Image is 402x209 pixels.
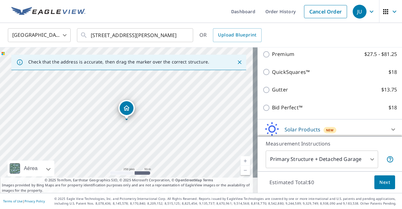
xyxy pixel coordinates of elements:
p: Solar Products [285,126,320,133]
a: Terms of Use [3,199,23,203]
p: $18 [388,104,397,112]
a: Cancel Order [304,5,347,18]
a: Terms [203,178,213,182]
button: Close [236,58,244,66]
a: OpenStreetMap [175,178,202,182]
p: Premium [272,50,294,58]
span: © 2025 TomTom, Earthstar Geographics SIO, © 2025 Microsoft Corporation, © [45,178,213,183]
a: Nivel actual 17, ampliar [241,156,250,166]
p: Estimated Total: $0 [264,175,319,189]
div: Aérea [8,161,54,176]
div: OR [199,28,262,42]
p: © 2025 Eagle View Technologies, Inc. and Pictometry International Corp. All Rights Reserved. Repo... [54,196,399,206]
span: Your report will include the primary structure and a detached garage if one exists. [386,156,394,163]
span: New [326,128,334,133]
div: Primary Structure + Detached Garage [266,151,378,168]
a: Nivel actual 17, alejar [241,166,250,175]
p: Bid Perfect™ [272,104,302,112]
p: Measurement Instructions [266,140,394,147]
input: Search by address or latitude-longitude [91,26,180,44]
p: Gutter [272,86,288,94]
p: $18 [388,68,397,76]
div: JU [353,5,367,19]
p: Check that the address is accurate, then drag the marker over the correct structure. [28,59,209,65]
a: Upload Blueprint [213,28,261,42]
div: Dropped pin, building 1, Residential property, 3365 W Hayduk Rd Laveen, AZ 85339 [118,100,135,119]
p: QuickSquares™ [272,68,310,76]
a: Privacy Policy [24,199,45,203]
button: Next [374,175,395,190]
span: Next [379,179,390,186]
p: $27.5 - $81.25 [364,50,397,58]
img: EV Logo [11,7,85,16]
p: | [3,199,45,203]
div: Aérea [22,161,40,176]
p: $13.75 [381,86,397,94]
span: Upload Blueprint [218,31,256,39]
div: Solar ProductsNew [263,122,397,137]
div: [GEOGRAPHIC_DATA] [8,26,71,44]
